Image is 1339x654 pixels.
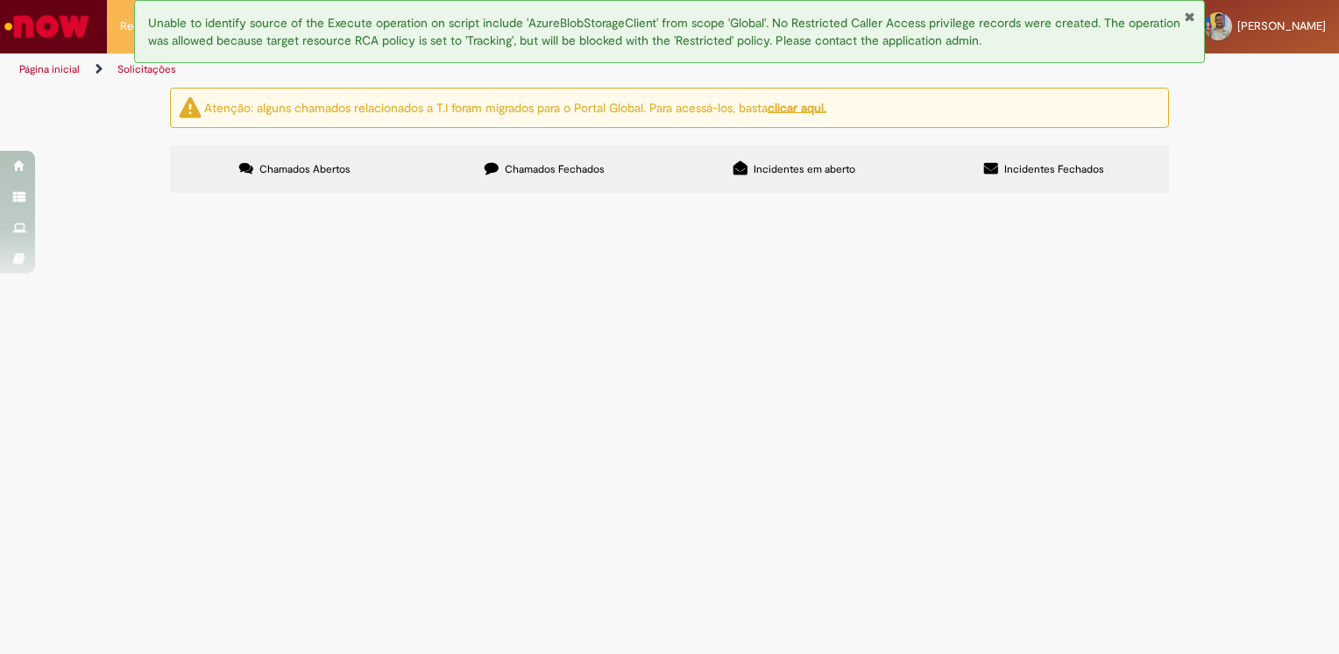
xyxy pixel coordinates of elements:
button: Fechar Notificação [1184,10,1195,24]
span: Incidentes em aberto [754,162,855,176]
img: ServiceNow [2,9,92,44]
span: Requisições [120,18,181,35]
span: Incidentes Fechados [1004,162,1104,176]
ul: Trilhas de página [13,53,880,86]
a: Solicitações [117,62,176,76]
span: Unable to identify source of the Execute operation on script include 'AzureBlobStorageClient' fro... [148,15,1180,48]
ng-bind-html: Atenção: alguns chamados relacionados a T.I foram migrados para o Portal Global. Para acessá-los,... [204,99,826,115]
span: Chamados Abertos [259,162,351,176]
a: clicar aqui. [768,99,826,115]
span: [PERSON_NAME] [1237,18,1326,33]
a: Página inicial [19,62,80,76]
span: Chamados Fechados [505,162,605,176]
